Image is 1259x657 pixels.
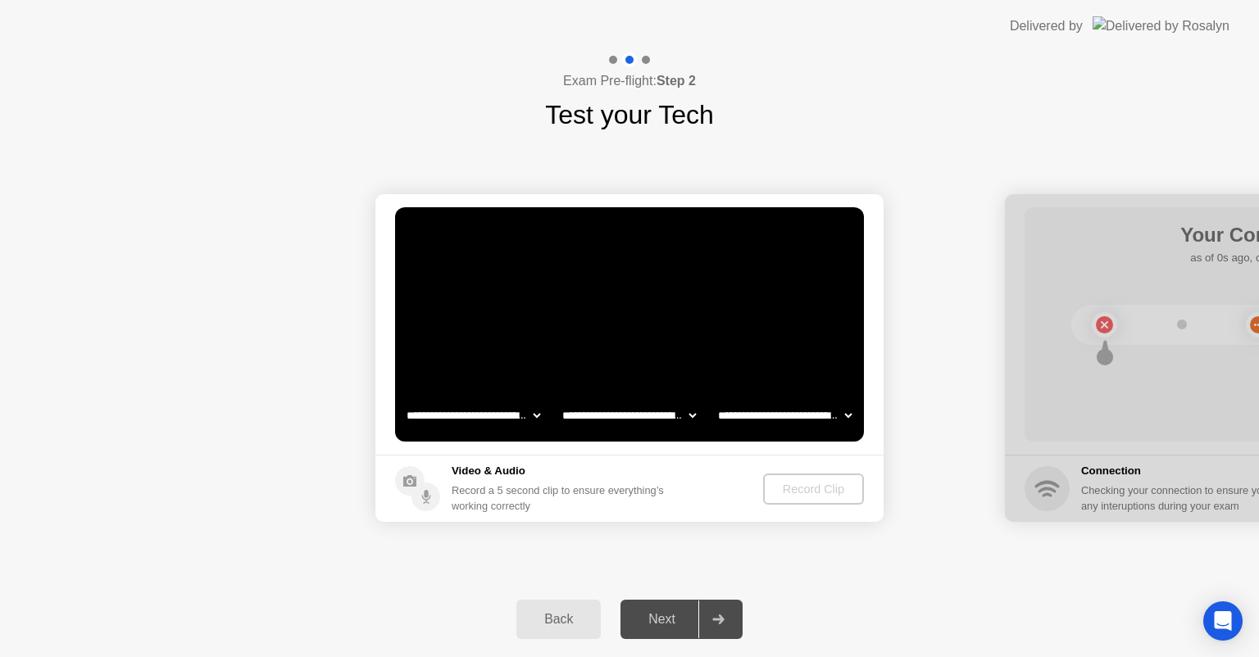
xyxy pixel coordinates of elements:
select: Available cameras [403,399,543,432]
button: Record Clip [763,473,864,505]
button: Back [516,600,601,639]
div: Next [625,612,698,627]
img: Delivered by Rosalyn [1093,16,1229,35]
div: Delivered by [1010,16,1083,36]
div: Open Intercom Messenger [1203,601,1243,641]
select: Available speakers [559,399,699,432]
h4: Exam Pre-flight: [563,71,696,91]
h1: Test your Tech [545,95,714,134]
button: Next [620,600,743,639]
div: Back [521,612,596,627]
h5: Video & Audio [452,463,670,479]
select: Available microphones [715,399,855,432]
div: Record Clip [770,483,857,496]
div: Record a 5 second clip to ensure everything’s working correctly [452,483,670,514]
b: Step 2 [657,74,696,88]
